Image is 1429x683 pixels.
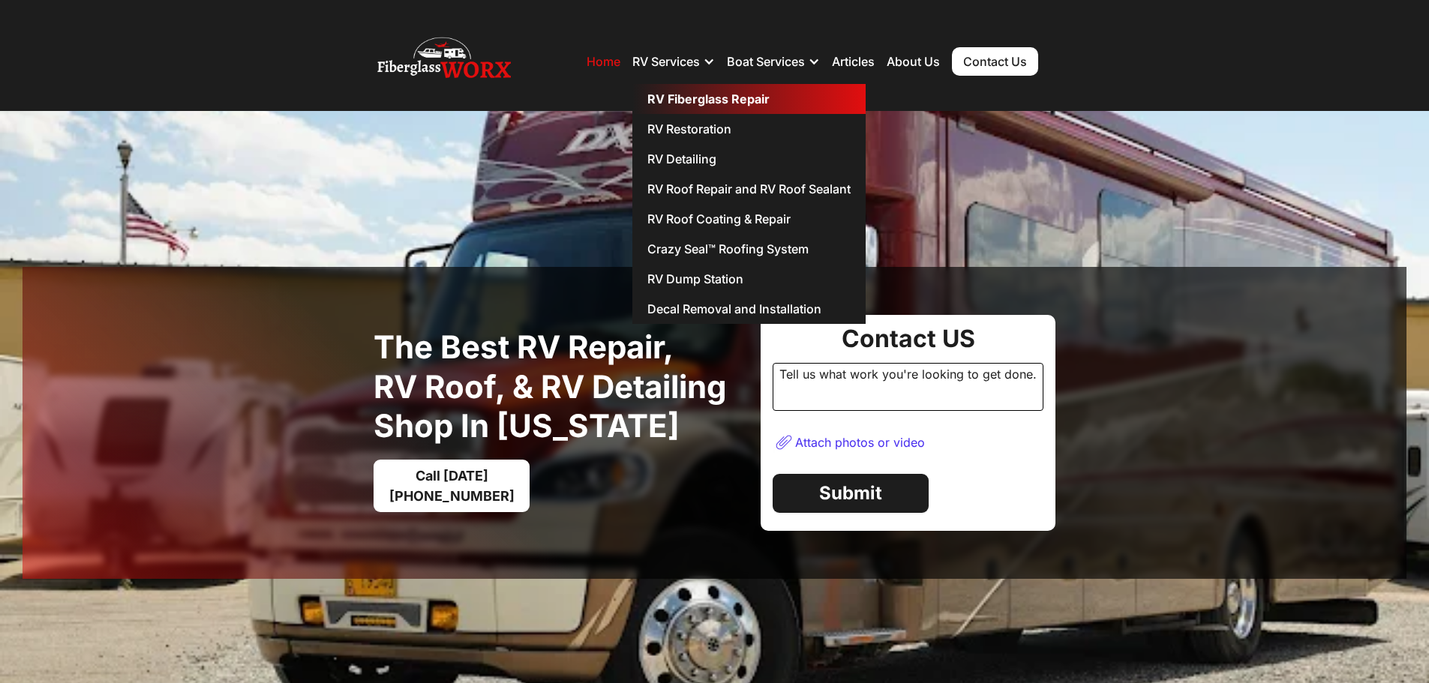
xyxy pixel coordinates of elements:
a: Contact Us [952,47,1038,76]
nav: RV Services [632,84,866,324]
a: RV Roof Coating & Repair [632,204,866,234]
a: RV Dump Station [632,264,866,294]
a: Submit [773,474,929,513]
div: Attach photos or video [795,435,925,450]
a: RV Roof Repair and RV Roof Sealant [632,174,866,204]
div: RV Services [632,39,715,84]
div: Boat Services [727,54,805,69]
a: About Us [887,54,940,69]
div: Tell us what work you're looking to get done. [773,363,1043,411]
div: RV Services [632,54,700,69]
div: Boat Services [727,39,820,84]
a: Home [587,54,620,69]
a: Crazy Seal™ Roofing System [632,234,866,264]
a: Articles [832,54,875,69]
a: Decal Removal and Installation [632,294,866,324]
a: RV Detailing [632,144,866,174]
img: Fiberglass WorX – RV Repair, RV Roof & RV Detailing [377,31,511,91]
a: RV Restoration [632,114,866,144]
h1: The best RV Repair, RV Roof, & RV Detailing Shop in [US_STATE] [374,328,749,446]
div: Contact US [773,327,1043,351]
a: Call [DATE][PHONE_NUMBER] [374,460,530,512]
a: RV Fiberglass Repair [632,84,866,114]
